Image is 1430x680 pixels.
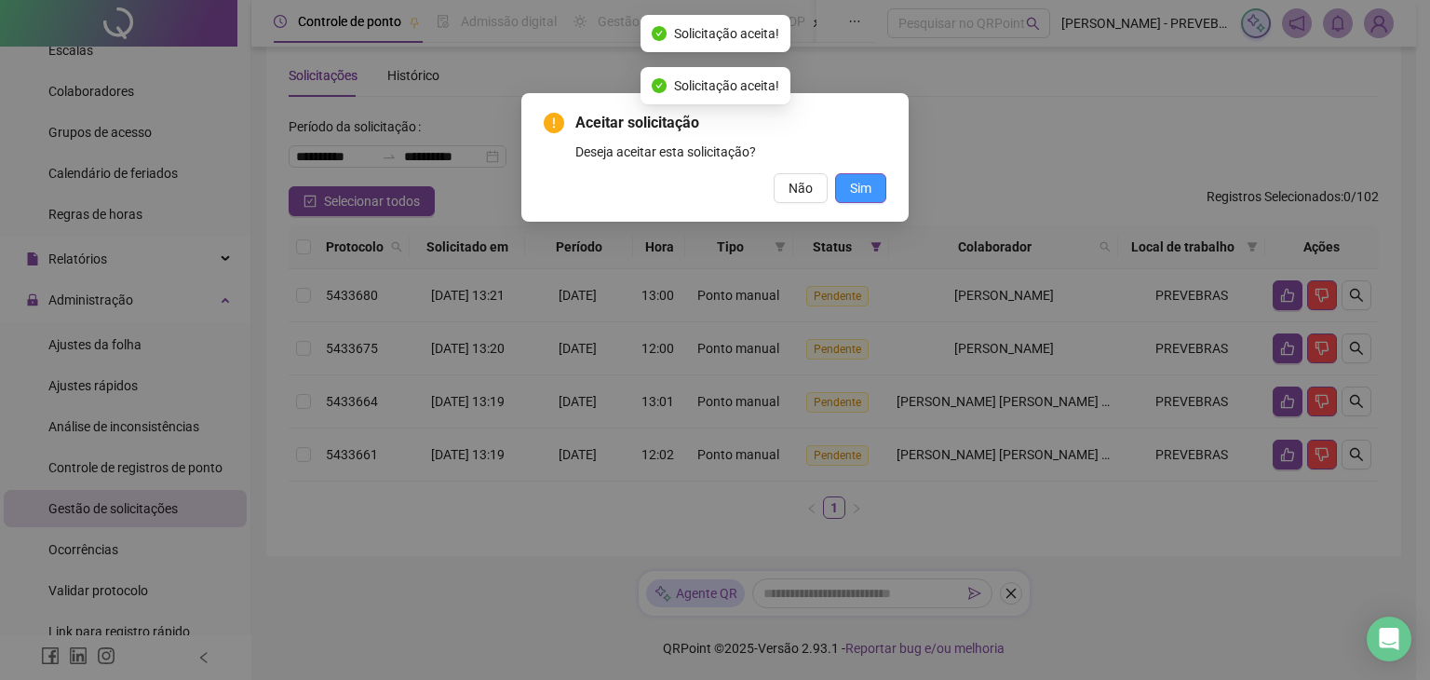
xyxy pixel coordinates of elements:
[674,75,779,96] span: Solicitação aceita!
[544,113,564,133] span: exclamation-circle
[674,23,779,44] span: Solicitação aceita!
[575,142,886,162] div: Deseja aceitar esta solicitação?
[1367,617,1411,661] div: Open Intercom Messenger
[835,173,886,203] button: Sim
[575,112,886,134] span: Aceitar solicitação
[789,178,813,198] span: Não
[850,178,871,198] span: Sim
[652,26,667,41] span: check-circle
[774,173,828,203] button: Não
[652,78,667,93] span: check-circle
